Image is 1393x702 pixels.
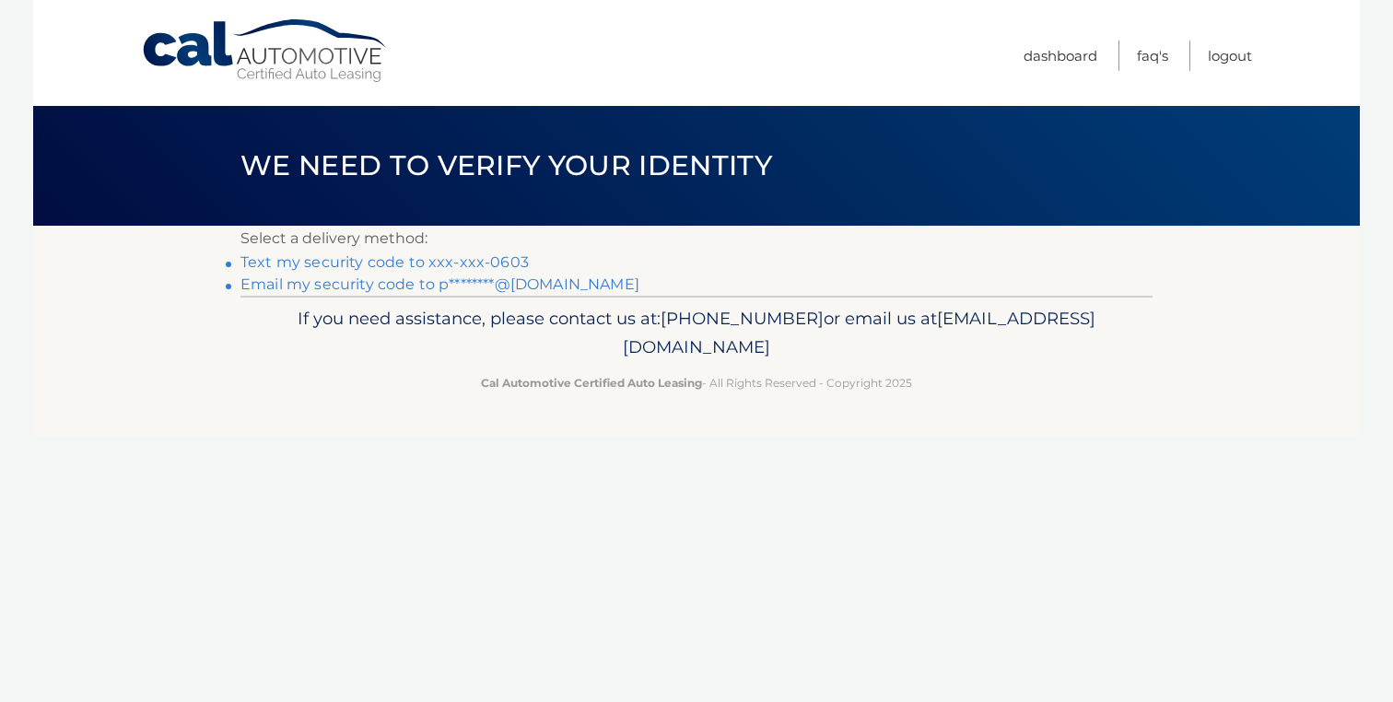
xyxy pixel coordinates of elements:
[1137,41,1168,71] a: FAQ's
[240,253,529,271] a: Text my security code to xxx-xxx-0603
[240,148,772,182] span: We need to verify your identity
[661,308,824,329] span: [PHONE_NUMBER]
[141,18,390,84] a: Cal Automotive
[481,376,702,390] strong: Cal Automotive Certified Auto Leasing
[240,275,639,293] a: Email my security code to p********@[DOMAIN_NAME]
[252,304,1141,363] p: If you need assistance, please contact us at: or email us at
[240,226,1153,252] p: Select a delivery method:
[252,373,1141,392] p: - All Rights Reserved - Copyright 2025
[1208,41,1252,71] a: Logout
[1024,41,1097,71] a: Dashboard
